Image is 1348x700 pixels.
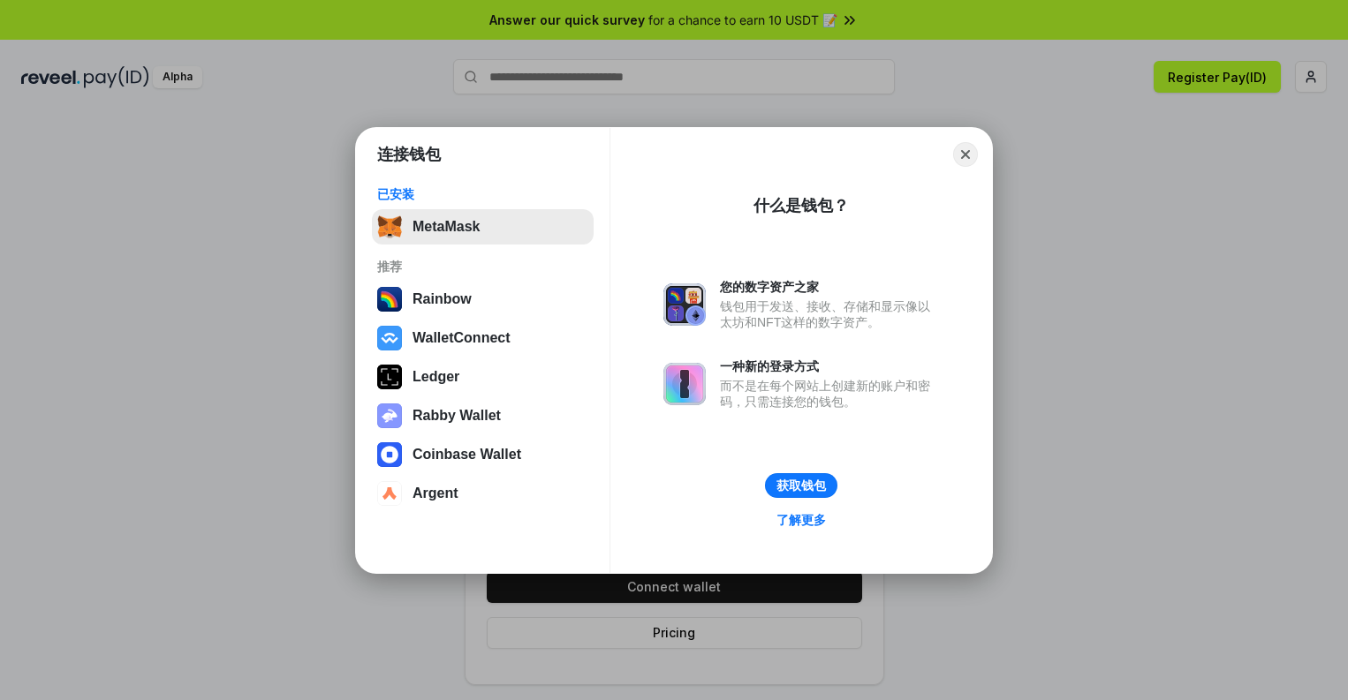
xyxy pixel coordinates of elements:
img: svg+xml,%3Csvg%20xmlns%3D%22http%3A%2F%2Fwww.w3.org%2F2000%2Fsvg%22%20fill%3D%22none%22%20viewBox... [663,363,706,405]
button: Ledger [372,359,594,395]
div: Coinbase Wallet [413,447,521,463]
button: Argent [372,476,594,511]
img: svg+xml,%3Csvg%20width%3D%2228%22%20height%3D%2228%22%20viewBox%3D%220%200%2028%2028%22%20fill%3D... [377,442,402,467]
img: svg+xml,%3Csvg%20width%3D%22120%22%20height%3D%22120%22%20viewBox%3D%220%200%20120%20120%22%20fil... [377,287,402,312]
div: Rabby Wallet [413,408,501,424]
div: Ledger [413,369,459,385]
div: MetaMask [413,219,480,235]
button: MetaMask [372,209,594,245]
img: svg+xml,%3Csvg%20fill%3D%22none%22%20height%3D%2233%22%20viewBox%3D%220%200%2035%2033%22%20width%... [377,215,402,239]
div: 推荐 [377,259,588,275]
img: svg+xml,%3Csvg%20xmlns%3D%22http%3A%2F%2Fwww.w3.org%2F2000%2Fsvg%22%20fill%3D%22none%22%20viewBox... [663,283,706,326]
img: svg+xml,%3Csvg%20xmlns%3D%22http%3A%2F%2Fwww.w3.org%2F2000%2Fsvg%22%20fill%3D%22none%22%20viewBox... [377,403,402,428]
div: WalletConnect [413,330,511,346]
a: 了解更多 [766,508,837,531]
button: Close [953,142,978,167]
div: 钱包用于发送、接收、存储和显示像以太坊和NFT这样的数字资产。 [720,298,939,330]
img: svg+xml,%3Csvg%20width%3D%2228%22%20height%3D%2228%22%20viewBox%3D%220%200%2028%2028%22%20fill%3D... [377,326,402,350]
div: 已安装 [377,186,588,202]
img: svg+xml,%3Csvg%20xmlns%3D%22http%3A%2F%2Fwww.w3.org%2F2000%2Fsvg%22%20width%3D%2228%22%20height%3... [377,365,402,389]
div: 获取钱包 [776,478,826,493]
button: Coinbase Wallet [372,437,594,472]
button: WalletConnect [372,320,594,356]
div: 而不是在每个网站上创建新的账户和密码，只需连接您的钱包。 [720,378,939,410]
button: Rainbow [372,282,594,317]
h1: 连接钱包 [377,144,441,165]
button: Rabby Wallet [372,398,594,433]
div: 您的数字资产之家 [720,279,939,295]
button: 获取钱包 [765,473,837,498]
div: Rainbow [413,291,472,307]
div: Argent [413,485,458,501]
div: 一种新的登录方式 [720,358,939,374]
div: 什么是钱包？ [754,195,849,216]
img: svg+xml,%3Csvg%20width%3D%2228%22%20height%3D%2228%22%20viewBox%3D%220%200%2028%2028%22%20fill%3D... [377,481,402,506]
div: 了解更多 [776,512,826,528]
